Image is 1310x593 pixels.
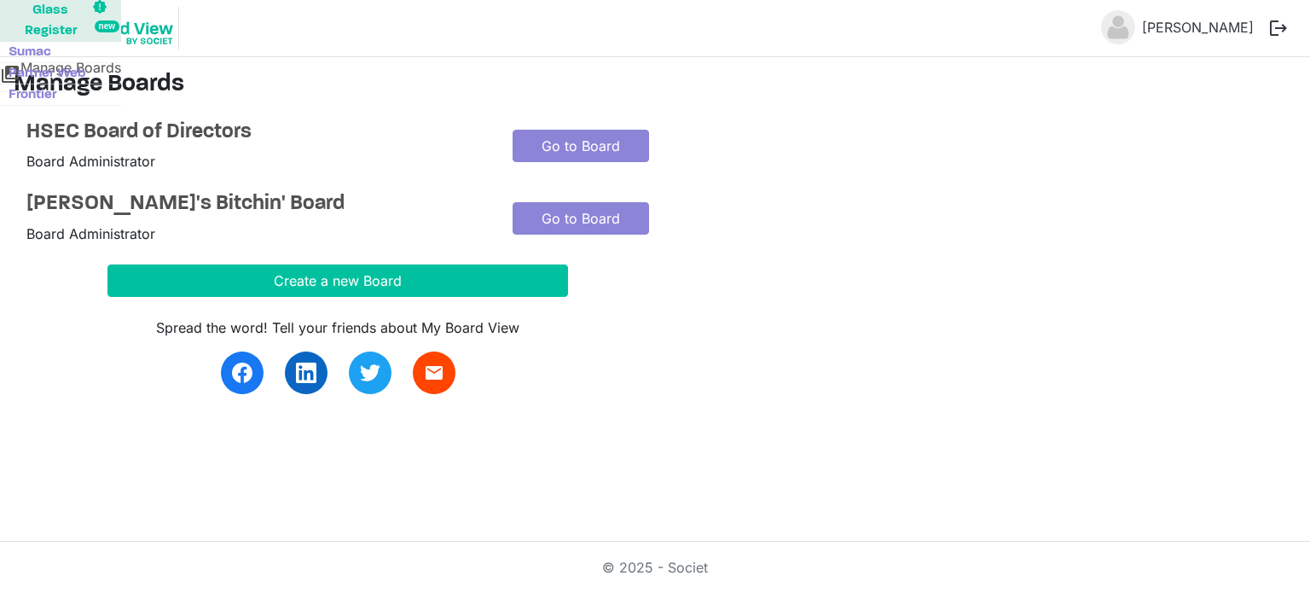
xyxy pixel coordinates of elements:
a: Go to Board [513,130,649,162]
a: Go to Board [513,202,649,235]
button: Create a new Board [107,265,568,297]
div: Spread the word! Tell your friends about My Board View [107,317,568,338]
a: © 2025 - Societ [602,559,708,576]
img: linkedin.svg [296,363,316,383]
div: new [95,20,119,32]
a: [PERSON_NAME]'s Bitchin' Board [26,192,487,217]
a: [PERSON_NAME] [1135,10,1261,44]
img: facebook.svg [232,363,252,383]
h3: Manage Boards [14,71,1296,100]
img: no-profile-picture.svg [1101,10,1135,44]
a: HSEC Board of Directors [26,120,487,145]
span: email [424,363,444,383]
span: Board Administrator [26,153,155,170]
button: logout [1261,10,1296,46]
span: Board Administrator [26,225,155,242]
a: email [413,352,455,394]
img: twitter.svg [360,363,380,383]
